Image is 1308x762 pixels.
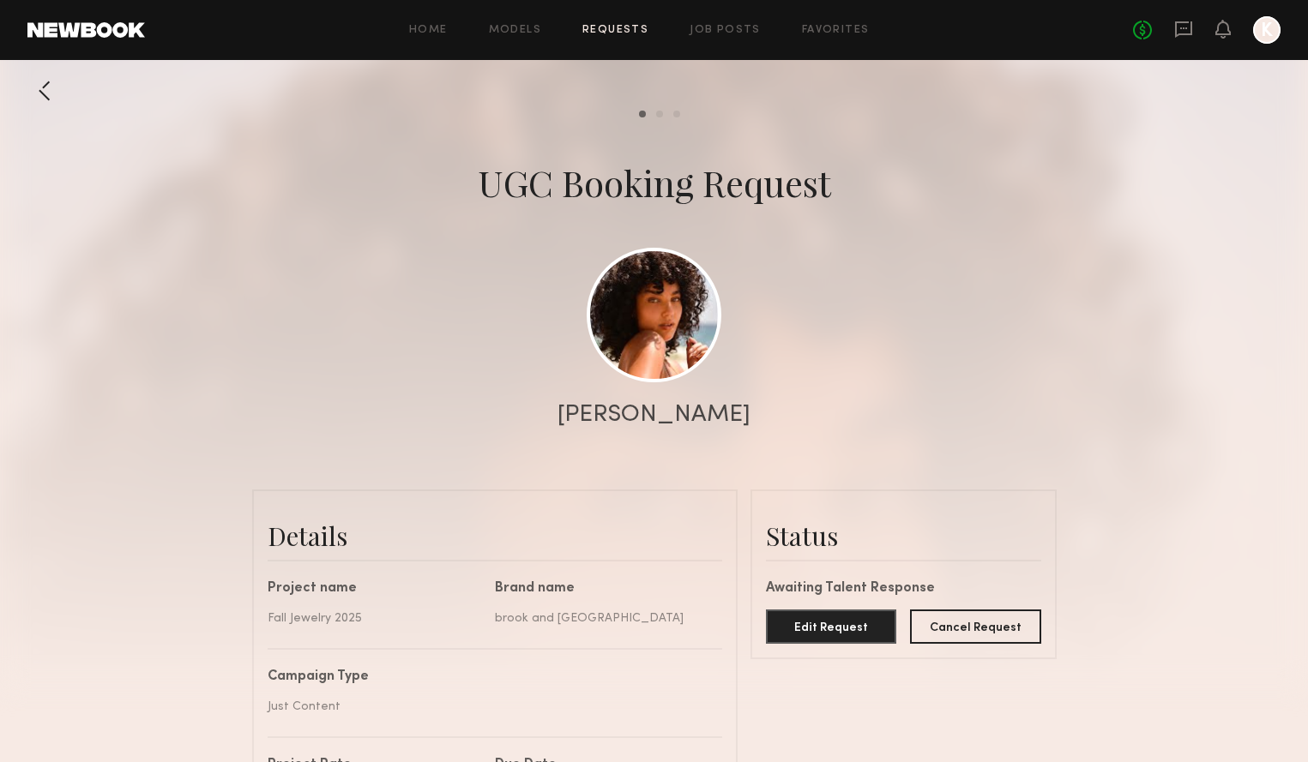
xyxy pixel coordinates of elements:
div: brook and [GEOGRAPHIC_DATA] [495,609,709,627]
a: Models [489,25,541,36]
a: Job Posts [690,25,761,36]
div: UGC Booking Request [478,159,831,207]
a: Favorites [802,25,870,36]
div: Brand name [495,582,709,596]
div: Details [268,519,722,553]
a: Home [409,25,448,36]
div: Project name [268,582,482,596]
div: Just Content [268,698,709,716]
div: Status [766,519,1041,553]
div: Awaiting Talent Response [766,582,1041,596]
div: Campaign Type [268,670,709,684]
div: Fall Jewelry 2025 [268,609,482,627]
a: K [1253,16,1281,44]
div: [PERSON_NAME] [558,403,750,427]
button: Edit Request [766,609,897,644]
button: Cancel Request [910,609,1041,644]
a: Requests [582,25,648,36]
